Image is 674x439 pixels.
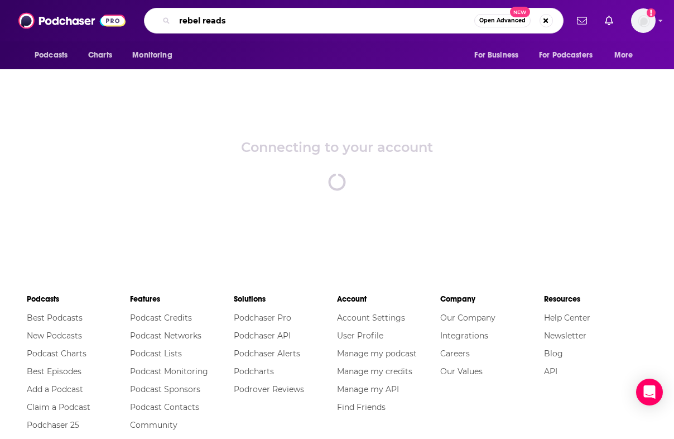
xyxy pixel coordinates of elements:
[510,7,530,17] span: New
[337,402,386,412] a: Find Friends
[234,349,300,359] a: Podchaser Alerts
[124,45,186,66] button: open menu
[474,47,518,63] span: For Business
[234,313,291,323] a: Podchaser Pro
[130,384,200,394] a: Podcast Sponsors
[440,289,543,309] li: Company
[474,14,531,27] button: Open AdvancedNew
[88,47,112,63] span: Charts
[27,366,81,376] a: Best Episodes
[636,379,663,405] div: Open Intercom Messenger
[337,289,440,309] li: Account
[572,11,591,30] a: Show notifications dropdown
[647,8,656,17] svg: Add a profile image
[234,289,337,309] li: Solutions
[27,402,90,412] a: Claim a Podcast
[130,349,182,359] a: Podcast Lists
[234,384,304,394] a: Podrover Reviews
[234,366,274,376] a: Podcharts
[544,331,586,341] a: Newsletter
[539,47,593,63] span: For Podcasters
[132,47,172,63] span: Monitoring
[81,45,119,66] a: Charts
[130,313,192,323] a: Podcast Credits
[544,349,563,359] a: Blog
[234,331,291,341] a: Podchaser API
[27,420,79,430] a: Podchaser 25
[532,45,609,66] button: open menu
[466,45,532,66] button: open menu
[600,11,618,30] a: Show notifications dropdown
[440,313,495,323] a: Our Company
[544,289,647,309] li: Resources
[130,289,233,309] li: Features
[35,47,68,63] span: Podcasts
[144,8,564,34] div: Search podcasts, credits, & more...
[27,384,83,394] a: Add a Podcast
[175,12,474,30] input: Search podcasts, credits, & more...
[440,366,483,376] a: Our Values
[614,47,633,63] span: More
[27,45,82,66] button: open menu
[130,420,177,430] a: Community
[337,349,417,359] a: Manage my podcast
[479,18,526,23] span: Open Advanced
[544,366,557,376] a: API
[130,331,201,341] a: Podcast Networks
[631,8,656,33] button: Show profile menu
[337,313,405,323] a: Account Settings
[631,8,656,33] img: User Profile
[27,313,83,323] a: Best Podcasts
[130,402,199,412] a: Podcast Contacts
[440,331,488,341] a: Integrations
[337,331,383,341] a: User Profile
[337,366,412,376] a: Manage my credits
[27,349,86,359] a: Podcast Charts
[18,10,126,31] img: Podchaser - Follow, Share and Rate Podcasts
[27,331,82,341] a: New Podcasts
[544,313,590,323] a: Help Center
[337,384,399,394] a: Manage my API
[27,289,130,309] li: Podcasts
[606,45,647,66] button: open menu
[631,8,656,33] span: Logged in as smeizlik
[130,366,208,376] a: Podcast Monitoring
[440,349,470,359] a: Careers
[241,139,433,155] div: Connecting to your account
